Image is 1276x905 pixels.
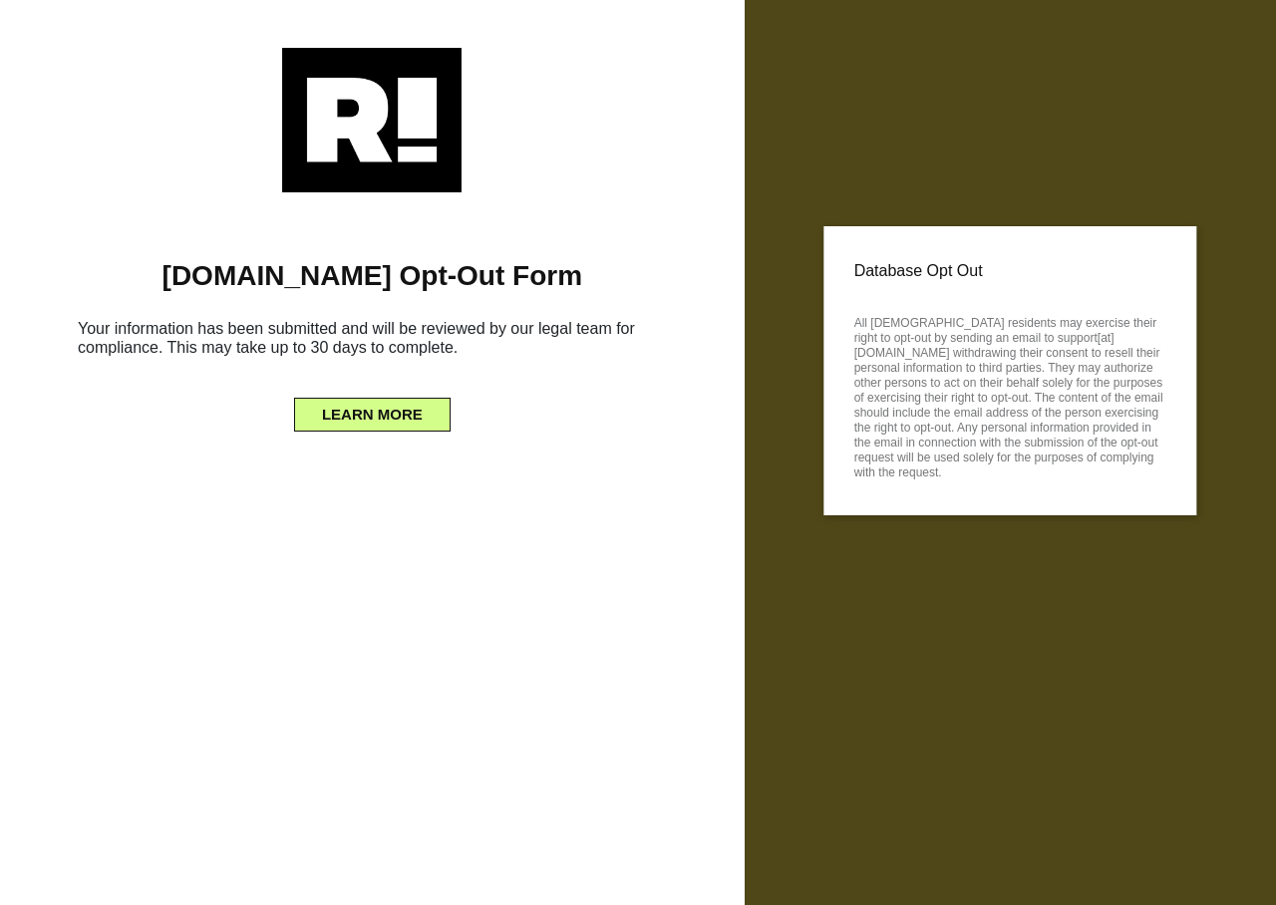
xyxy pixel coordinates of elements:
[854,256,1166,286] p: Database Opt Out
[30,311,715,373] h6: Your information has been submitted and will be reviewed by our legal team for compliance. This m...
[30,259,715,293] h1: [DOMAIN_NAME] Opt-Out Form
[294,401,451,417] a: LEARN MORE
[282,48,462,192] img: Retention.com
[294,398,451,432] button: LEARN MORE
[854,310,1166,480] p: All [DEMOGRAPHIC_DATA] residents may exercise their right to opt-out by sending an email to suppo...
